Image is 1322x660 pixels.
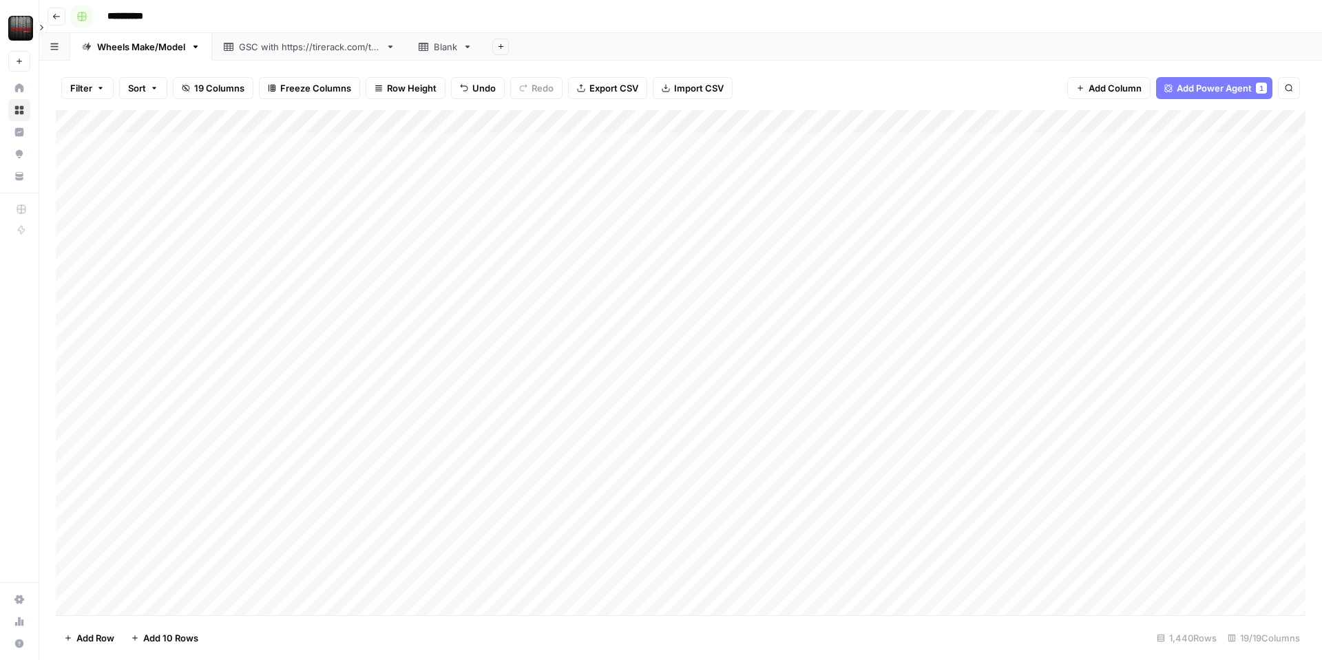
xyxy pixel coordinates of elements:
[1222,627,1305,649] div: 19/19 Columns
[97,40,185,54] div: Wheels Make/Model
[1259,83,1263,94] span: 1
[8,143,30,165] a: Opportunities
[532,81,554,95] span: Redo
[70,33,212,61] a: Wheels Make/Model
[8,632,30,654] button: Help + Support
[8,77,30,99] a: Home
[1089,81,1142,95] span: Add Column
[280,81,351,95] span: Freeze Columns
[143,631,198,645] span: Add 10 Rows
[119,77,167,99] button: Sort
[387,81,437,95] span: Row Height
[128,81,146,95] span: Sort
[1256,83,1267,94] div: 1
[70,81,92,95] span: Filter
[259,77,360,99] button: Freeze Columns
[407,33,484,61] a: Blank
[510,77,563,99] button: Redo
[1067,77,1151,99] button: Add Column
[8,16,33,41] img: Tire Rack Logo
[1151,627,1222,649] div: 1,440 Rows
[366,77,445,99] button: Row Height
[8,610,30,632] a: Usage
[568,77,647,99] button: Export CSV
[123,627,207,649] button: Add 10 Rows
[173,77,253,99] button: 19 Columns
[674,81,724,95] span: Import CSV
[212,33,407,61] a: GSC with [URL][DOMAIN_NAME]
[451,77,505,99] button: Undo
[472,81,496,95] span: Undo
[8,11,30,45] button: Workspace: Tire Rack
[194,81,244,95] span: 19 Columns
[8,99,30,121] a: Browse
[1156,77,1272,99] button: Add Power Agent1
[56,627,123,649] button: Add Row
[589,81,638,95] span: Export CSV
[8,121,30,143] a: Insights
[8,165,30,187] a: Your Data
[76,631,114,645] span: Add Row
[653,77,733,99] button: Import CSV
[8,588,30,610] a: Settings
[1177,81,1252,95] span: Add Power Agent
[239,40,380,54] div: GSC with [URL][DOMAIN_NAME]
[61,77,114,99] button: Filter
[434,40,457,54] div: Blank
